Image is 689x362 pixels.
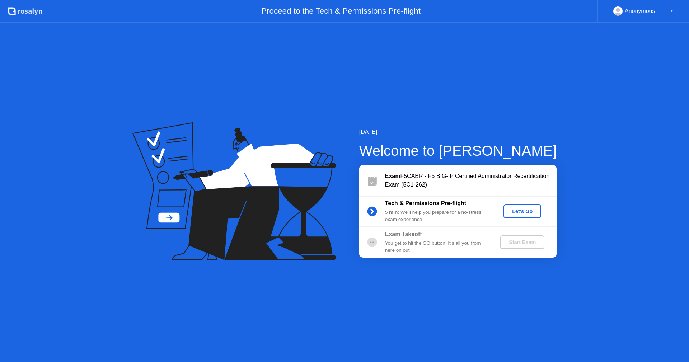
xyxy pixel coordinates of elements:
b: Exam [385,173,400,179]
div: Anonymous [625,6,655,16]
div: [DATE] [359,128,557,136]
button: Start Exam [500,235,544,249]
b: Tech & Permissions Pre-flight [385,200,466,206]
div: : We’ll help you prepare for a no-stress exam experience [385,209,488,224]
div: Let's Go [506,208,538,214]
b: 5 min [385,210,398,215]
div: Start Exam [503,239,542,245]
button: Let's Go [503,204,541,218]
div: F5CABR - F5 BIG-IP Certified Administrator Recertification Exam (5C1-262) [385,172,557,189]
div: ▼ [670,6,674,16]
div: Welcome to [PERSON_NAME] [359,140,557,161]
b: Exam Takeoff [385,231,422,237]
div: You get to hit the GO button! It’s all you from here on out [385,240,488,254]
